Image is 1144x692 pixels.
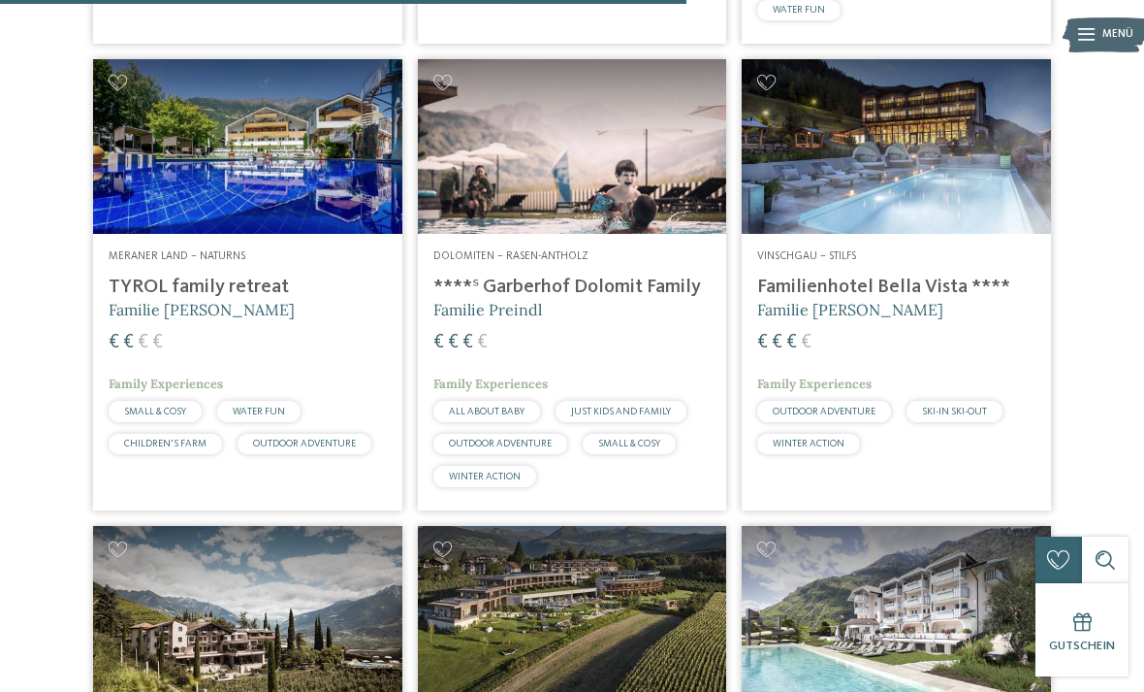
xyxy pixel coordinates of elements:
img: Familien Wellness Residence Tyrol **** [93,59,402,233]
span: Dolomiten – Rasen-Antholz [433,250,588,262]
a: Gutschein [1035,583,1128,676]
span: € [786,333,797,352]
span: Familie Preindl [433,300,542,319]
span: OUTDOOR ADVENTURE [253,439,356,448]
span: OUTDOOR ADVENTURE [449,439,552,448]
span: WINTER ACTION [449,472,521,481]
span: € [801,333,811,352]
span: SMALL & COSY [124,407,186,416]
span: € [123,333,134,352]
span: WATER FUN [233,407,285,416]
span: € [772,333,782,352]
span: Meraner Land – Naturns [109,250,245,262]
span: € [757,333,768,352]
span: Family Experiences [757,376,872,392]
span: € [433,333,444,352]
a: Familienhotels gesucht? Hier findet ihr die besten! Meraner Land – Naturns TYROL family retreat F... [93,59,402,510]
h4: Familienhotel Bella Vista **** [757,276,1035,299]
span: Familie [PERSON_NAME] [109,300,295,319]
span: € [109,333,119,352]
span: SMALL & COSY [598,439,660,448]
h4: ****ˢ Garberhof Dolomit Family [433,276,712,299]
a: Familienhotels gesucht? Hier findet ihr die besten! Dolomiten – Rasen-Antholz ****ˢ Garberhof Dol... [418,59,727,510]
span: Gutschein [1049,640,1115,652]
span: WINTER ACTION [773,439,844,448]
span: SKI-IN SKI-OUT [922,407,987,416]
span: € [152,333,163,352]
span: Family Experiences [433,376,548,392]
span: CHILDREN’S FARM [124,439,207,448]
span: € [138,333,148,352]
span: WATER FUN [773,5,825,15]
img: Familienhotels gesucht? Hier findet ihr die besten! [418,59,727,233]
span: ALL ABOUT BABY [449,407,524,416]
img: Familienhotels gesucht? Hier findet ihr die besten! [742,59,1051,233]
span: JUST KIDS AND FAMILY [571,407,671,416]
a: Familienhotels gesucht? Hier findet ihr die besten! Vinschgau – Stilfs Familienhotel Bella Vista ... [742,59,1051,510]
span: € [477,333,488,352]
span: € [462,333,473,352]
span: Family Experiences [109,376,223,392]
span: OUTDOOR ADVENTURE [773,407,875,416]
h4: TYROL family retreat [109,276,387,299]
span: Familie [PERSON_NAME] [757,300,943,319]
span: Vinschgau – Stilfs [757,250,856,262]
span: € [448,333,459,352]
